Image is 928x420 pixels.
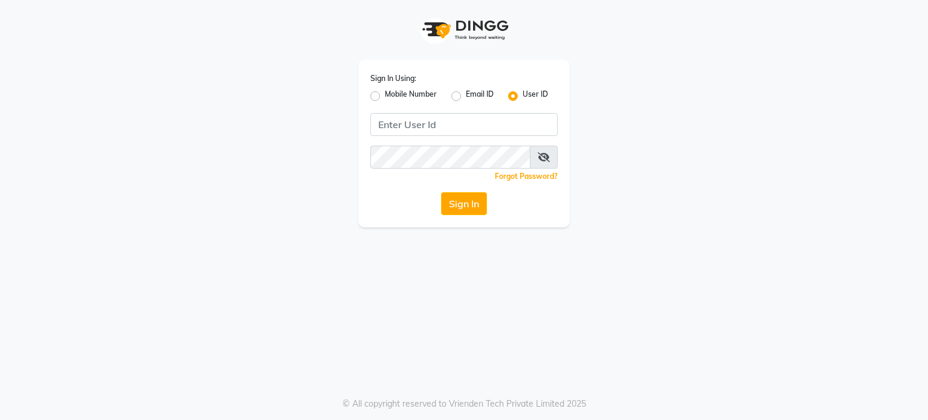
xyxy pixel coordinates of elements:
[370,146,530,169] input: Username
[466,89,494,103] label: Email ID
[416,12,512,48] img: logo1.svg
[523,89,548,103] label: User ID
[495,172,558,181] a: Forgot Password?
[370,73,416,84] label: Sign In Using:
[385,89,437,103] label: Mobile Number
[370,113,558,136] input: Username
[441,192,487,215] button: Sign In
